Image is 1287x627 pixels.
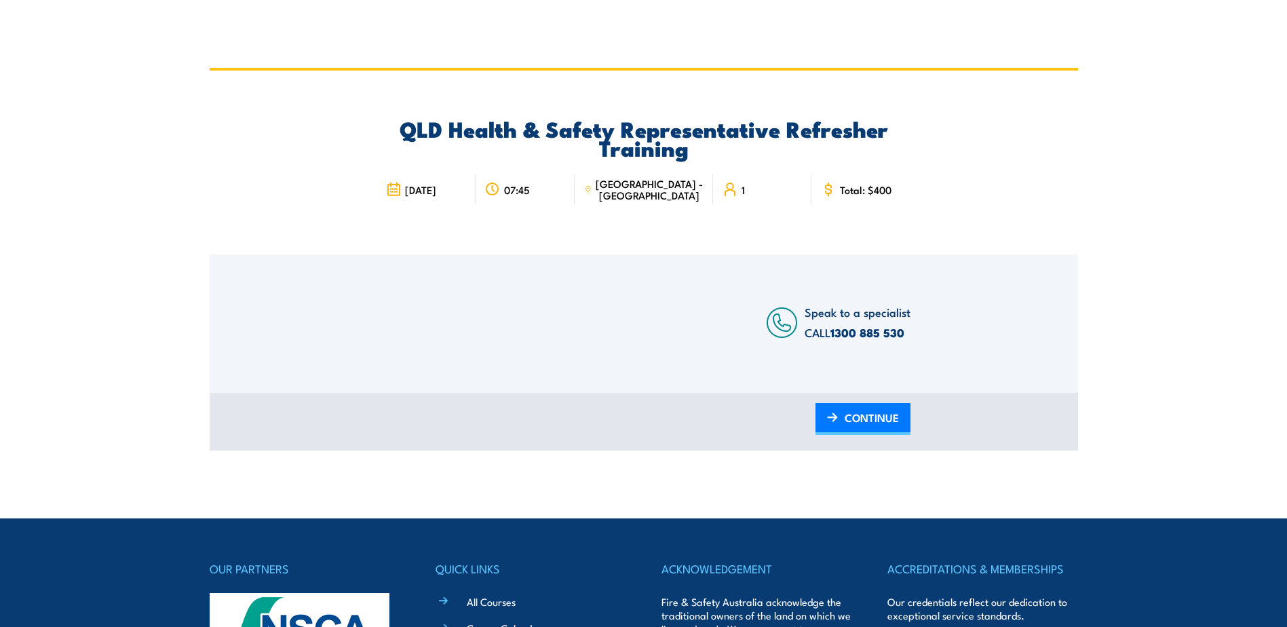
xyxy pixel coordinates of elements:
[742,184,745,195] span: 1
[377,119,910,157] h2: QLD Health & Safety Representative Refresher Training
[210,559,400,578] h4: OUR PARTNERS
[887,595,1077,622] p: Our credentials reflect our dedication to exceptional service standards.
[596,178,704,201] span: [GEOGRAPHIC_DATA] - [GEOGRAPHIC_DATA]
[840,184,891,195] span: Total: $400
[845,400,899,436] span: CONTINUE
[830,324,904,341] a: 1300 885 530
[504,184,530,195] span: 07:45
[805,303,910,341] span: Speak to a specialist CALL
[405,184,436,195] span: [DATE]
[467,594,516,609] a: All Courses
[815,403,910,435] a: CONTINUE
[436,559,626,578] h4: QUICK LINKS
[661,559,851,578] h4: ACKNOWLEDGEMENT
[887,559,1077,578] h4: ACCREDITATIONS & MEMBERSHIPS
